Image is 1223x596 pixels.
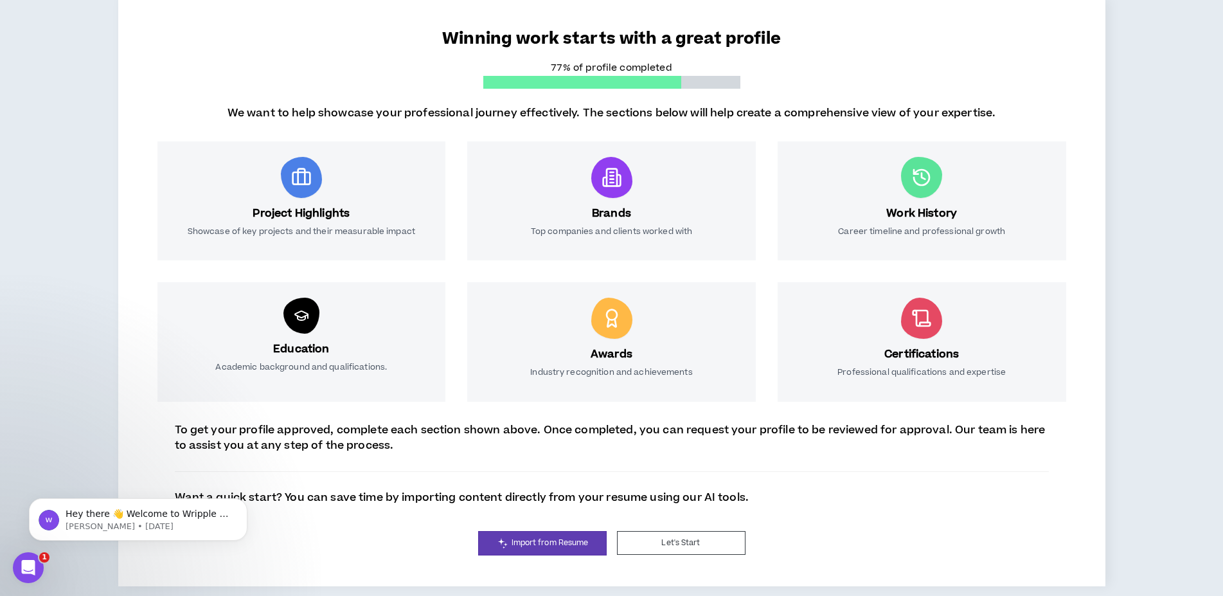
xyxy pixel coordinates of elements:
[273,341,329,357] h3: Education
[13,552,44,583] iframe: Intercom live chat
[228,105,995,121] p: We want to help showcase your professional journey effectively. The sections below will help crea...
[188,226,415,245] p: Showcase of key projects and their measurable impact
[591,347,632,362] h3: Awards
[175,490,749,505] p: Want a quick start? You can save time by importing content directly from your resume using our AI...
[215,362,387,386] p: Academic background and qualifications.
[483,61,740,75] p: 77% of profile completed
[253,206,350,221] h3: Project Highlights
[162,27,1062,51] p: Winning work starts with a great profile
[531,226,692,245] p: Top companies and clients worked with
[478,531,607,555] a: Import from Resume
[837,367,1006,386] p: Professional qualifications and expertise
[617,531,745,555] button: Let's Start
[39,552,49,563] span: 1
[884,347,959,362] h3: Certifications
[838,226,1005,245] p: Career timeline and professional growth
[530,367,692,386] p: Industry recognition and achievements
[512,537,589,549] span: Import from Resume
[592,206,631,221] h3: Brands
[175,422,1049,453] p: To get your profile approved, complete each section shown above. Once completed, you can request ...
[886,206,957,221] h3: Work History
[10,471,267,561] iframe: Intercom notifications message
